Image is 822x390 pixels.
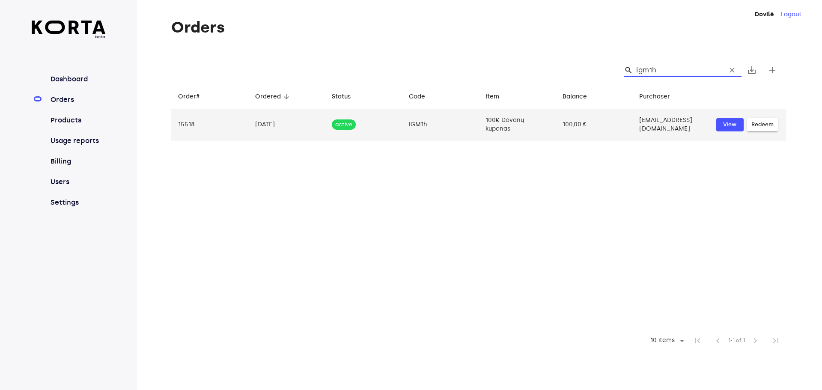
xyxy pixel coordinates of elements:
[645,334,687,347] div: 10 items
[479,109,556,140] td: 100€ Dovanų kuponas
[767,65,777,75] span: add
[728,66,736,74] span: clear
[32,21,106,34] img: Korta
[49,156,106,167] a: Billing
[723,61,742,80] button: Clear Search
[49,95,106,105] a: Orders
[728,336,745,345] span: 1-1 of 1
[636,63,719,77] input: Search
[409,92,436,102] span: Code
[765,330,786,351] span: Last Page
[255,92,281,102] div: Ordered
[747,118,778,131] button: Redeem
[171,109,248,140] td: 15518
[747,65,757,75] span: save_alt
[716,118,744,131] button: View
[563,92,598,102] span: Balance
[708,330,728,351] span: Previous Page
[648,337,677,344] div: 10 items
[255,92,292,102] span: Ordered
[49,136,106,146] a: Usage reports
[332,92,351,102] div: Status
[755,11,774,18] strong: Dovilė
[49,115,106,125] a: Products
[178,92,211,102] span: Order#
[485,92,510,102] span: Item
[49,177,106,187] a: Users
[745,330,765,351] span: Next Page
[178,92,200,102] div: Order#
[32,21,106,40] a: beta
[751,120,774,130] span: Redeem
[742,60,762,80] button: Export
[409,92,425,102] div: Code
[563,92,587,102] div: Balance
[32,34,106,40] span: beta
[721,120,739,130] span: View
[248,109,325,140] td: [DATE]
[332,92,362,102] span: Status
[485,92,499,102] div: Item
[639,92,681,102] span: Purchaser
[687,330,708,351] span: First Page
[762,60,783,80] button: Create new gift card
[402,109,479,140] td: lGM1h
[49,74,106,84] a: Dashboard
[556,109,633,140] td: 100,00 €
[332,121,356,129] span: active
[639,92,670,102] div: Purchaser
[632,109,709,140] td: [EMAIL_ADDRESS][DOMAIN_NAME]
[171,19,786,36] h1: Orders
[49,197,106,208] a: Settings
[781,10,801,19] button: Logout
[283,93,290,101] span: arrow_downward
[624,66,633,74] span: Search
